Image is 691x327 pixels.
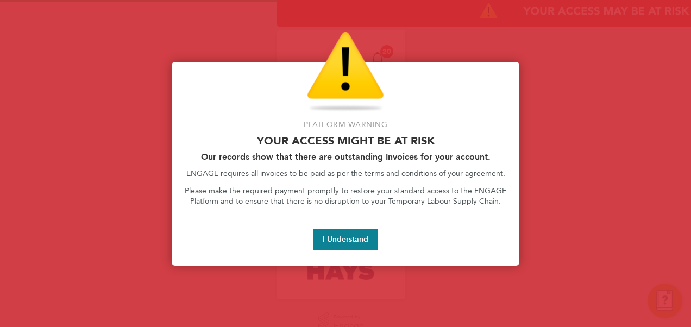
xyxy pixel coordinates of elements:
p: Please make the required payment promptly to restore your standard access to the ENGAGE Platform ... [185,186,506,207]
img: Warning Icon [307,32,384,113]
h2: Our records show that there are outstanding Invoices for your account. [185,152,506,162]
p: Platform Warning [185,120,506,130]
div: Access At Risk [172,62,519,266]
p: ENGAGE requires all invoices to be paid as per the terms and conditions of your agreement. [185,168,506,179]
button: I Understand [313,229,378,250]
p: Your access might be at risk [185,134,506,147]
